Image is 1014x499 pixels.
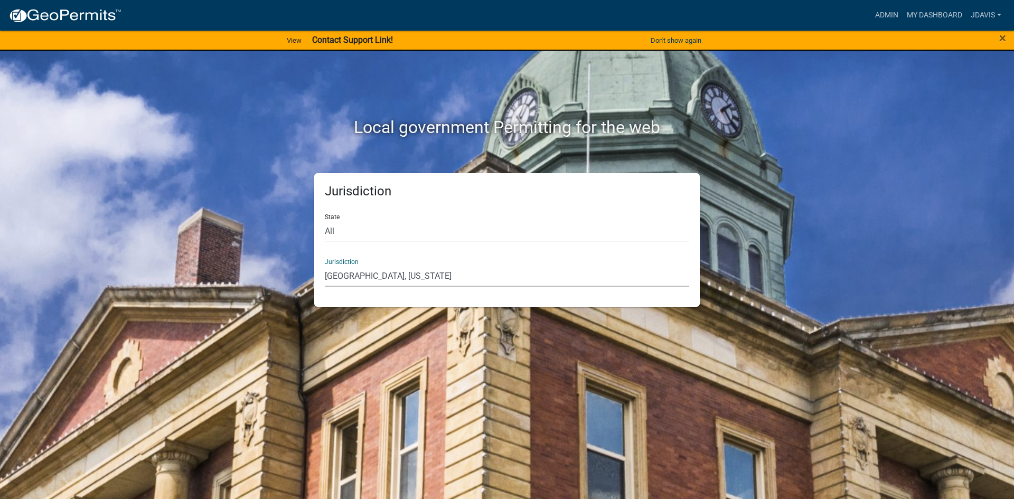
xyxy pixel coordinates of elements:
a: View [283,32,306,49]
button: Don't show again [646,32,706,49]
a: My Dashboard [903,5,966,25]
button: Close [999,32,1006,44]
span: × [999,31,1006,45]
h2: Local government Permitting for the web [214,117,800,137]
h5: Jurisdiction [325,184,689,199]
a: Admin [871,5,903,25]
strong: Contact Support Link! [312,35,393,45]
a: jdavis [966,5,1006,25]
